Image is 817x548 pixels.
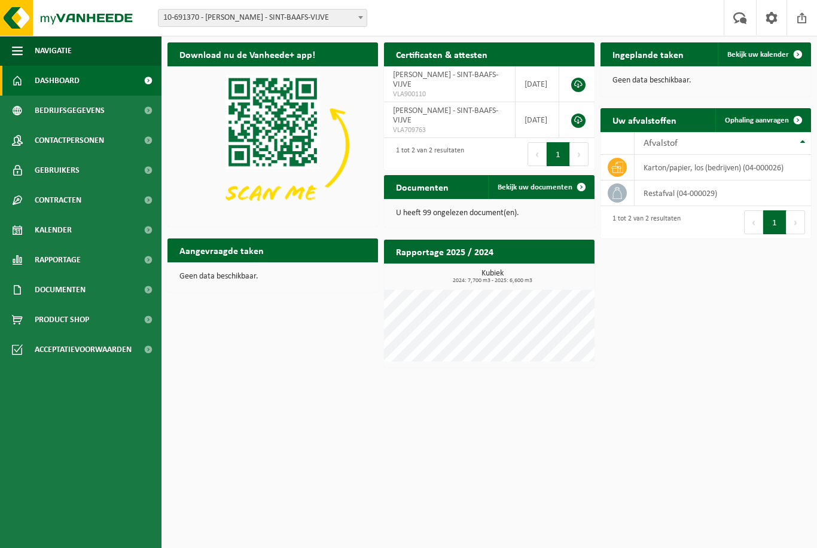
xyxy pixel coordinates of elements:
[516,66,559,102] td: [DATE]
[384,42,499,66] h2: Certificaten & attesten
[396,209,583,218] p: U heeft 99 ongelezen document(en).
[35,155,80,185] span: Gebruikers
[35,335,132,365] span: Acceptatievoorwaarden
[727,51,789,59] span: Bekijk uw kalender
[600,42,696,66] h2: Ingeplande taken
[715,108,810,132] a: Ophaling aanvragen
[718,42,810,66] a: Bekijk uw kalender
[35,185,81,215] span: Contracten
[35,36,72,66] span: Navigatie
[35,275,86,305] span: Documenten
[498,183,572,191] span: Bekijk uw documenten
[167,42,327,66] h2: Download nu de Vanheede+ app!
[635,155,811,180] td: karton/papier, los (bedrijven) (04-000026)
[744,210,763,234] button: Previous
[167,66,378,224] img: Download de VHEPlus App
[635,180,811,206] td: restafval (04-000029)
[35,66,80,96] span: Dashboard
[167,238,276,262] h2: Aangevraagde taken
[384,240,505,263] h2: Rapportage 2025 / 2024
[547,142,570,166] button: 1
[390,141,464,167] div: 1 tot 2 van 2 resultaten
[35,245,81,275] span: Rapportage
[158,10,367,26] span: 10-691370 - STEVEN DEMEULEMEESTER - SINT-BAAFS-VIJVE
[606,209,681,235] div: 1 tot 2 van 2 resultaten
[528,142,547,166] button: Previous
[390,270,595,284] h3: Kubiek
[725,117,789,124] span: Ophaling aanvragen
[393,106,498,125] span: [PERSON_NAME] - SINT-BAAFS-VIJVE
[516,102,559,138] td: [DATE]
[158,9,367,27] span: 10-691370 - STEVEN DEMEULEMEESTER - SINT-BAAFS-VIJVE
[393,125,506,135] span: VLA709763
[612,76,799,85] p: Geen data beschikbaar.
[35,305,89,335] span: Product Shop
[393,71,498,89] span: [PERSON_NAME] - SINT-BAAFS-VIJVE
[763,210,786,234] button: 1
[384,175,461,198] h2: Documenten
[600,108,688,131] h2: Uw afvalstoffen
[644,139,678,148] span: Afvalstof
[35,215,72,245] span: Kalender
[488,175,593,199] a: Bekijk uw documenten
[786,210,805,234] button: Next
[179,273,366,281] p: Geen data beschikbaar.
[505,263,593,287] a: Bekijk rapportage
[393,90,506,99] span: VLA900110
[35,125,104,155] span: Contactpersonen
[35,96,105,125] span: Bedrijfsgegevens
[390,278,595,284] span: 2024: 7,700 m3 - 2025: 6,600 m3
[570,142,589,166] button: Next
